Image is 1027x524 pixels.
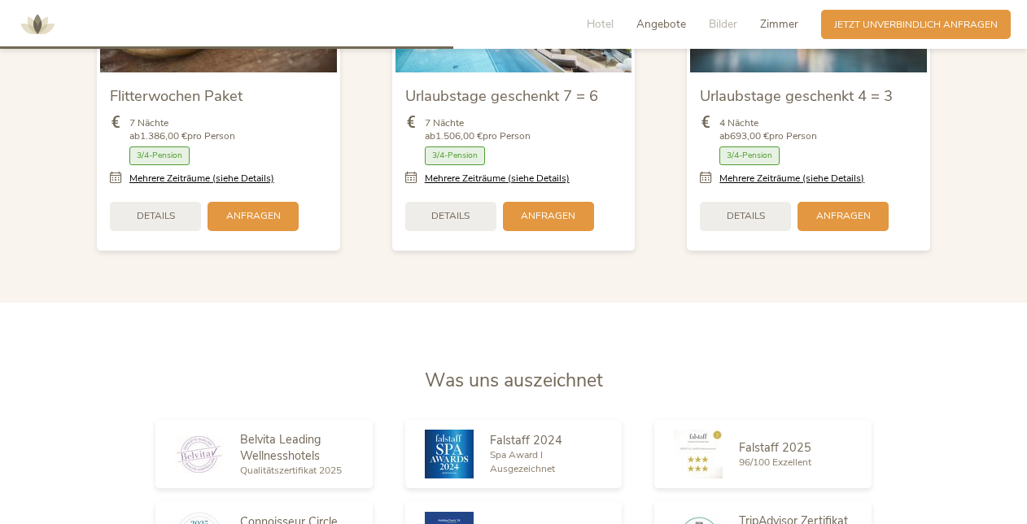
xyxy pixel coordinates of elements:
[175,436,224,473] img: Belvita Leading Wellnesshotels
[490,432,562,448] span: Falstaff 2024
[129,172,274,186] a: Mehrere Zeiträume (siehe Details)
[240,431,321,464] span: Belvita Leading Wellnesshotels
[719,116,817,144] span: 4 Nächte ab pro Person
[587,16,614,32] span: Hotel
[834,18,998,32] span: Jetzt unverbindlich anfragen
[110,85,243,106] span: Flitterwochen Paket
[435,129,483,142] b: 1.506,00 €
[730,129,769,142] b: 693,00 €
[739,439,811,456] span: Falstaff 2025
[240,464,342,477] span: Qualitätszertifikat 2025
[431,209,470,223] span: Details
[129,116,235,144] span: 7 Nächte ab pro Person
[760,16,798,32] span: Zimmer
[425,368,603,393] span: Was uns auszeichnet
[13,20,62,28] a: AMONTI & LUNARIS Wellnessresort
[129,146,190,165] span: 3/4-Pension
[521,209,575,223] span: Anfragen
[425,146,485,165] span: 3/4-Pension
[709,16,737,32] span: Bilder
[490,448,555,475] span: Spa Award I Ausgezeichnet
[674,430,723,478] img: Falstaff 2025
[700,85,893,106] span: Urlaubstage geschenkt 4 = 3
[140,129,187,142] b: 1.386,00 €
[425,172,570,186] a: Mehrere Zeiträume (siehe Details)
[636,16,686,32] span: Angebote
[727,209,765,223] span: Details
[137,209,175,223] span: Details
[425,430,474,478] img: Falstaff 2024
[816,209,871,223] span: Anfragen
[405,85,598,106] span: Urlaubstage geschenkt 7 = 6
[719,172,864,186] a: Mehrere Zeiträume (siehe Details)
[425,116,531,144] span: 7 Nächte ab pro Person
[226,209,281,223] span: Anfragen
[739,456,811,469] span: 96/100 Exzellent
[719,146,780,165] span: 3/4-Pension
